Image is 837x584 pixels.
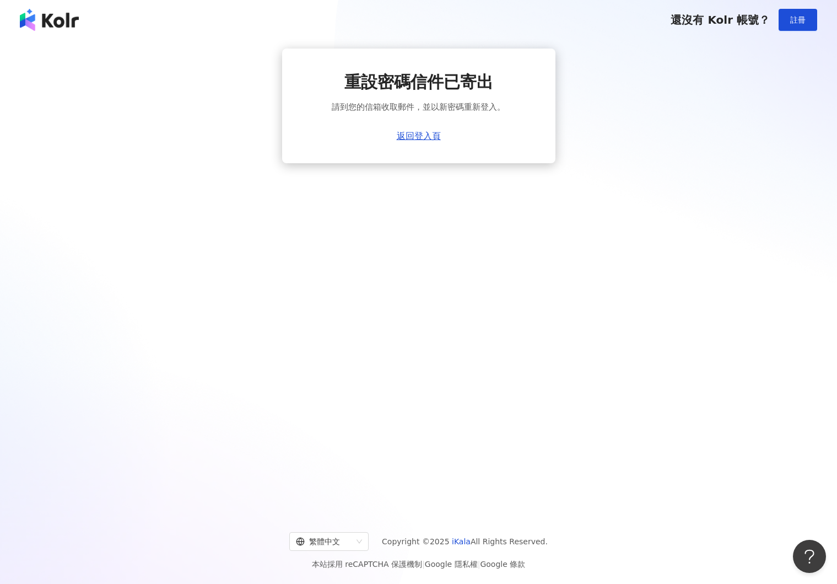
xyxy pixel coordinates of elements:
[344,71,493,94] span: 重設密碼信件已寄出
[779,9,817,31] button: 註冊
[382,535,548,548] span: Copyright © 2025 All Rights Reserved.
[422,560,425,569] span: |
[793,540,826,573] iframe: Help Scout Beacon - Open
[452,537,471,546] a: iKala
[296,533,352,550] div: 繁體中文
[312,558,525,571] span: 本站採用 reCAPTCHA 保護機制
[478,560,480,569] span: |
[790,15,806,24] span: 註冊
[425,560,478,569] a: Google 隱私權
[480,560,525,569] a: Google 條款
[671,13,770,26] span: 還沒有 Kolr 帳號？
[20,9,79,31] img: logo
[332,100,505,114] span: 請到您的信箱收取郵件，並以新密碼重新登入。
[397,131,441,141] a: 返回登入頁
